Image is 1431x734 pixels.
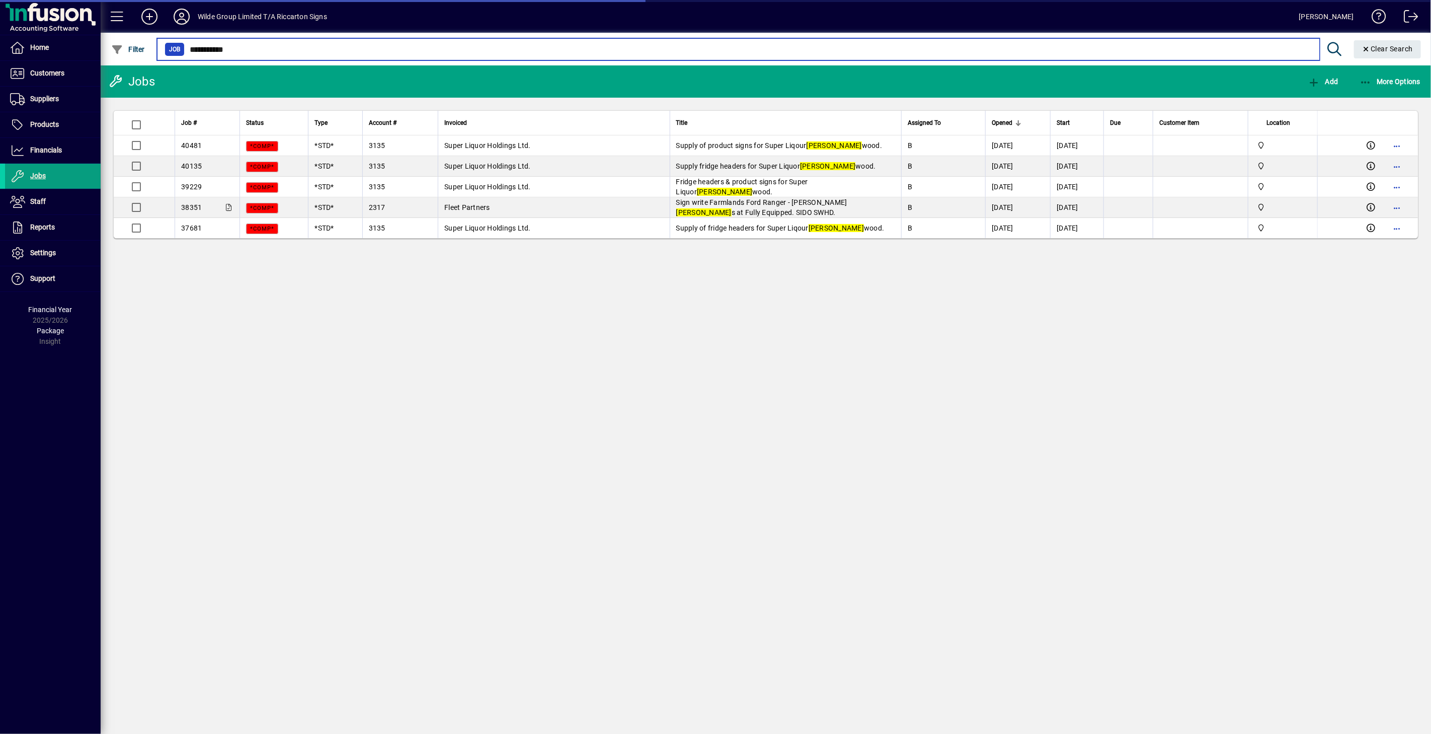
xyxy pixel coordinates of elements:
[181,117,197,128] span: Job #
[246,117,264,128] span: Status
[1362,45,1413,53] span: Clear Search
[181,203,202,211] span: 38351
[1254,161,1305,172] span: Main Location
[908,117,941,128] span: Assigned To
[908,162,912,170] span: B
[29,306,72,314] span: Financial Year
[181,162,202,170] span: 40135
[1308,78,1338,86] span: Add
[908,141,912,150] span: B
[30,69,64,77] span: Customers
[1050,156,1103,177] td: [DATE]
[1254,223,1305,234] span: Main Location
[181,117,233,128] div: Job #
[30,43,49,51] span: Home
[908,183,912,191] span: B
[992,117,1044,128] div: Opened
[5,35,101,60] a: Home
[30,249,56,257] span: Settings
[369,224,385,232] span: 3135
[1396,2,1418,35] a: Logout
[1364,2,1386,35] a: Knowledge Base
[314,117,328,128] span: Type
[181,183,202,191] span: 39229
[1254,202,1305,213] span: Main Location
[369,117,396,128] span: Account #
[30,274,55,282] span: Support
[992,117,1012,128] span: Opened
[30,146,62,154] span: Financials
[5,87,101,112] a: Suppliers
[985,135,1050,156] td: [DATE]
[1057,117,1070,128] span: Start
[30,95,59,103] span: Suppliers
[369,141,385,150] span: 3135
[1357,72,1423,91] button: More Options
[1254,117,1311,128] div: Location
[676,162,876,170] span: Supply fridge headers for Super Liquor wood.
[108,74,155,90] div: Jobs
[444,224,531,232] span: Super Liquor Holdings Ltd.
[676,224,885,232] span: Supply of fridge headers for Super Liqour wood.
[37,327,64,335] span: Package
[676,198,847,216] span: Sign write Farmlands Ford Ranger - [PERSON_NAME] s at Fully Equipped. SIDO SWHD.
[166,8,198,26] button: Profile
[985,156,1050,177] td: [DATE]
[908,117,979,128] div: Assigned To
[697,188,752,196] em: [PERSON_NAME]
[985,177,1050,197] td: [DATE]
[1266,117,1290,128] span: Location
[369,162,385,170] span: 3135
[169,44,180,54] span: Job
[1305,72,1340,91] button: Add
[1159,117,1242,128] div: Customer Item
[109,40,147,58] button: Filter
[30,223,55,231] span: Reports
[5,112,101,137] a: Products
[181,224,202,232] span: 37681
[1050,197,1103,218] td: [DATE]
[676,141,883,150] span: Supply of product signs for Super Liqour wood.
[676,178,808,196] span: Fridge headers & product signs for Super Liquor wood.
[5,189,101,214] a: Staff
[444,183,531,191] span: Super Liquor Holdings Ltd.
[5,61,101,86] a: Customers
[676,117,688,128] span: Title
[30,172,46,180] span: Jobs
[133,8,166,26] button: Add
[181,141,202,150] span: 40481
[1159,117,1200,128] span: Customer Item
[369,203,385,211] span: 2317
[985,197,1050,218] td: [DATE]
[5,241,101,266] a: Settings
[5,215,101,240] a: Reports
[908,203,912,211] span: B
[444,117,663,128] div: Invoiced
[1354,40,1421,58] button: Clear
[30,120,59,128] span: Products
[1389,200,1405,216] button: More options
[1389,159,1405,175] button: More options
[1050,218,1103,238] td: [DATE]
[1050,177,1103,197] td: [DATE]
[1254,140,1305,151] span: Main Location
[1110,117,1121,128] span: Due
[369,183,385,191] span: 3135
[1360,78,1421,86] span: More Options
[1254,181,1305,192] span: Main Location
[444,141,531,150] span: Super Liquor Holdings Ltd.
[5,266,101,291] a: Support
[198,9,327,25] div: Wilde Group Limited T/A Riccarton Signs
[111,45,145,53] span: Filter
[1389,138,1405,154] button: More options
[1299,9,1354,25] div: [PERSON_NAME]
[985,218,1050,238] td: [DATE]
[444,162,531,170] span: Super Liquor Holdings Ltd.
[1110,117,1147,128] div: Due
[1389,221,1405,237] button: More options
[800,162,855,170] em: [PERSON_NAME]
[676,208,732,216] em: [PERSON_NAME]
[1057,117,1097,128] div: Start
[908,224,912,232] span: B
[444,117,467,128] span: Invoiced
